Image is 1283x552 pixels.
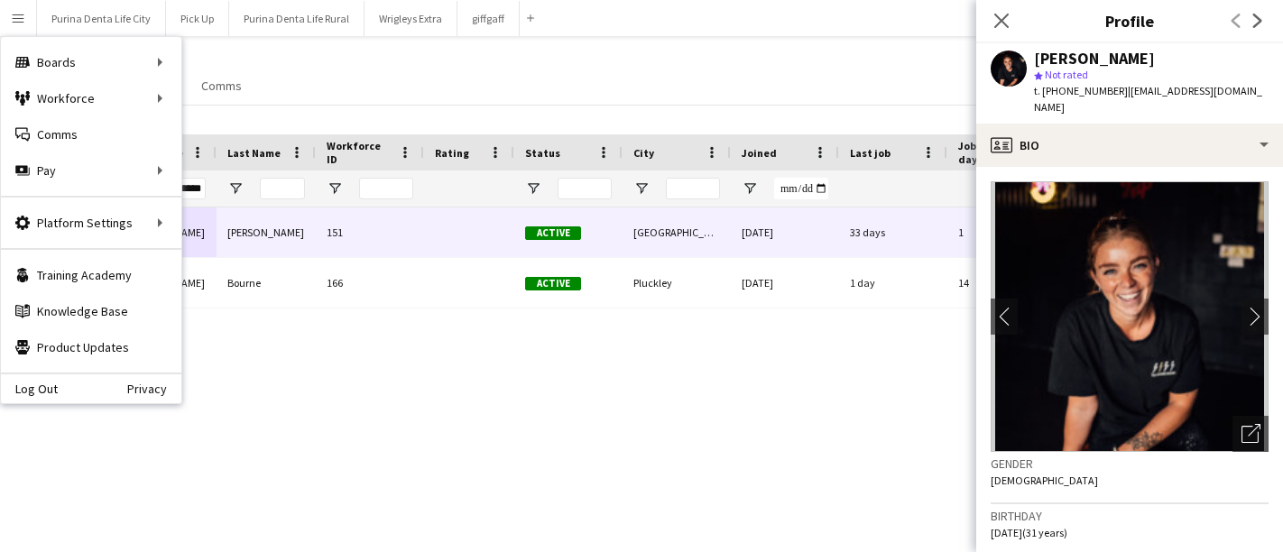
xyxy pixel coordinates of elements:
span: Jobs (last 90 days) [958,139,1032,166]
input: First Name Filter Input [161,178,206,199]
span: Active [525,277,581,290]
button: Open Filter Menu [327,180,343,197]
span: Last job [850,146,891,160]
span: [DEMOGRAPHIC_DATA] [991,474,1098,487]
a: Product Updates [1,329,181,365]
span: City [633,146,654,160]
span: t. [PHONE_NUMBER] [1034,84,1128,97]
span: Joined [742,146,777,160]
div: 33 days [839,207,947,257]
span: Not rated [1045,68,1088,81]
button: Open Filter Menu [742,180,758,197]
button: Wrigleys Extra [365,1,457,36]
a: Comms [1,116,181,152]
div: [PERSON_NAME] [1034,51,1155,67]
a: Privacy [127,382,181,396]
div: Bio [976,124,1283,167]
a: Comms [194,74,249,97]
span: Last Name [227,146,281,160]
a: Knowledge Base [1,293,181,329]
button: Pick Up [166,1,229,36]
h3: Birthday [991,508,1269,524]
input: City Filter Input [666,178,720,199]
div: Platform Settings [1,205,181,241]
button: Open Filter Menu [633,180,650,197]
span: [DATE] (31 years) [991,526,1067,539]
div: 151 [316,207,424,257]
a: Training Academy [1,257,181,293]
span: Rating [435,146,469,160]
span: Comms [201,78,242,94]
div: [DATE] [731,207,839,257]
div: Bourne [217,258,316,308]
div: 1 [947,207,1065,257]
span: Workforce ID [327,139,392,166]
div: [DATE] [731,258,839,308]
img: Crew avatar or photo [991,181,1269,452]
input: Workforce ID Filter Input [359,178,413,199]
span: Active [525,226,581,240]
div: Workforce [1,80,181,116]
h3: Gender [991,455,1269,472]
input: Last Name Filter Input [260,178,305,199]
button: Open Filter Menu [525,180,541,197]
h3: Profile [976,9,1283,32]
a: Log Out [1,382,58,396]
div: Pluckley [623,258,731,308]
span: Status [525,146,560,160]
div: [GEOGRAPHIC_DATA] [623,207,731,257]
button: Purina Denta Life City [37,1,166,36]
div: [PERSON_NAME] [217,207,316,257]
input: Status Filter Input [558,178,612,199]
div: 1 day [839,258,947,308]
button: Open Filter Menu [227,180,244,197]
button: Purina Denta Life Rural [229,1,365,36]
div: 166 [316,258,424,308]
div: 14 [947,258,1065,308]
div: Open photos pop-in [1232,416,1269,452]
button: giffgaff [457,1,520,36]
span: | [EMAIL_ADDRESS][DOMAIN_NAME] [1034,84,1262,114]
input: Joined Filter Input [774,178,828,199]
div: Pay [1,152,181,189]
div: Boards [1,44,181,80]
